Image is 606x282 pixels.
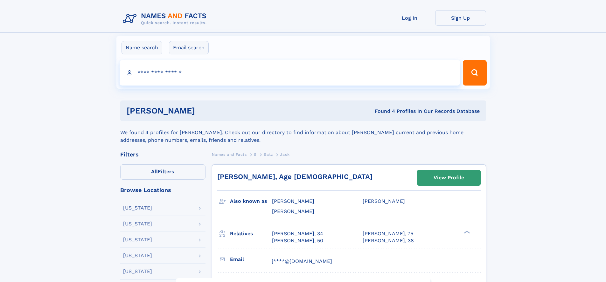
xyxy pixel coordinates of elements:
[272,208,314,214] span: [PERSON_NAME]
[122,41,162,54] label: Name search
[272,198,314,204] span: [PERSON_NAME]
[217,173,373,181] a: [PERSON_NAME], Age [DEMOGRAPHIC_DATA]
[230,228,272,239] h3: Relatives
[264,150,273,158] a: Satz
[212,150,247,158] a: Names and Facts
[123,253,152,258] div: [US_STATE]
[120,152,205,157] div: Filters
[123,269,152,274] div: [US_STATE]
[151,169,158,175] span: All
[272,237,323,244] a: [PERSON_NAME], 50
[264,152,273,157] span: Satz
[272,230,323,237] a: [PERSON_NAME], 34
[120,187,205,193] div: Browse Locations
[463,230,470,234] div: ❯
[280,152,289,157] span: Jack
[285,108,480,115] div: Found 4 Profiles In Our Records Database
[120,60,460,86] input: search input
[230,254,272,265] h3: Email
[123,221,152,226] div: [US_STATE]
[363,230,413,237] a: [PERSON_NAME], 75
[384,10,435,26] a: Log In
[127,107,285,115] h1: [PERSON_NAME]
[230,196,272,207] h3: Also known as
[120,164,205,180] label: Filters
[463,60,486,86] button: Search Button
[123,205,152,210] div: [US_STATE]
[123,237,152,242] div: [US_STATE]
[120,10,212,27] img: Logo Names and Facts
[254,150,257,158] a: S
[417,170,480,185] a: View Profile
[434,170,464,185] div: View Profile
[254,152,257,157] span: S
[363,198,405,204] span: [PERSON_NAME]
[363,237,414,244] a: [PERSON_NAME], 38
[435,10,486,26] a: Sign Up
[120,121,486,144] div: We found 4 profiles for [PERSON_NAME]. Check out our directory to find information about [PERSON_...
[169,41,209,54] label: Email search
